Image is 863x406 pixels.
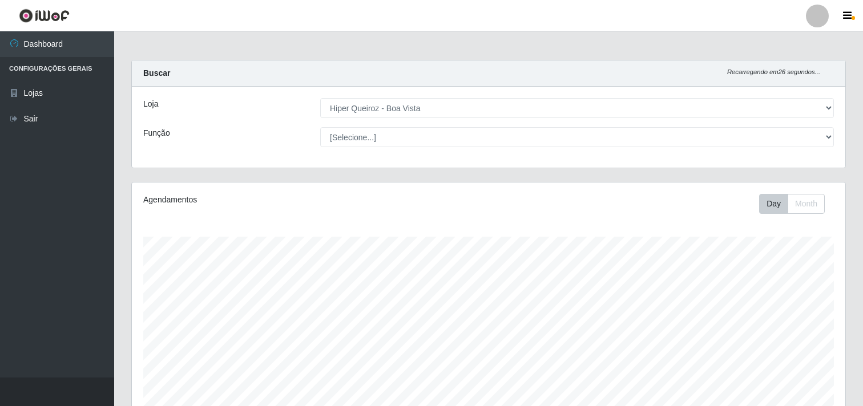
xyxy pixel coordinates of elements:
div: Agendamentos [143,194,421,206]
label: Loja [143,98,158,110]
button: Day [759,194,788,214]
label: Função [143,127,170,139]
div: Toolbar with button groups [759,194,834,214]
strong: Buscar [143,68,170,78]
i: Recarregando em 26 segundos... [727,68,820,75]
div: First group [759,194,825,214]
button: Month [788,194,825,214]
img: CoreUI Logo [19,9,70,23]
